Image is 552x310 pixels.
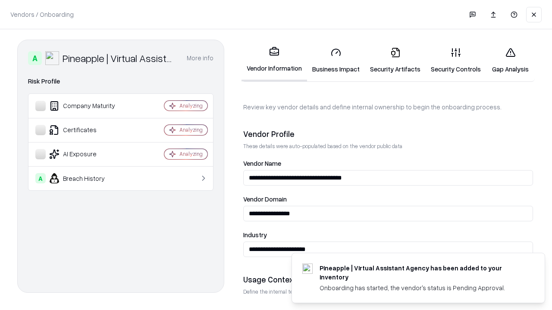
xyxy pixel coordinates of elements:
div: Company Maturity [35,101,138,111]
div: Vendor Profile [243,129,533,139]
label: Industry [243,232,533,238]
div: AI Exposure [35,149,138,159]
div: A [35,173,46,183]
div: Breach History [35,173,138,183]
a: Business Impact [307,40,365,81]
a: Security Artifacts [365,40,426,81]
a: Vendor Information [241,40,307,81]
div: Analyzing [179,102,203,109]
p: Define the internal team and reason for using this vendor. This helps assess business relevance a... [243,288,533,295]
div: Analyzing [179,150,203,158]
label: Vendor Domain [243,196,533,202]
div: Onboarding has started, the vendor's status is Pending Approval. [320,283,524,292]
a: Security Controls [426,40,486,81]
p: These details were auto-populated based on the vendor public data [243,143,533,150]
div: Pineapple | Virtual Assistant Agency has been added to your inventory [320,263,524,282]
div: Certificates [35,125,138,135]
div: Usage Context [243,274,533,285]
div: Analyzing [179,126,203,133]
div: Pineapple | Virtual Assistant Agency [63,51,176,65]
p: Vendors / Onboarding [10,10,74,19]
div: Risk Profile [28,76,213,87]
p: Review key vendor details and define internal ownership to begin the onboarding process. [243,102,533,112]
img: Pineapple | Virtual Assistant Agency [45,51,59,65]
div: A [28,51,42,65]
label: Vendor Name [243,160,533,167]
button: More info [187,50,213,66]
img: trypineapple.com [302,263,313,274]
a: Gap Analysis [486,40,535,81]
